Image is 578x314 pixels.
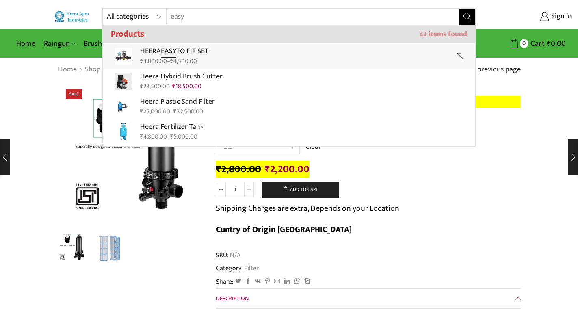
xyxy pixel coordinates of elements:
p: Heera Fertilizer Tank [140,121,203,133]
a: Heera Fertilizer Tank [103,144,475,169]
span: ₹ [265,161,270,178]
nav: Breadcrumb [58,65,126,75]
li: 1 / 2 [56,232,89,264]
span: ₹ [547,37,551,50]
div: – [140,107,215,116]
bdi: 32,500.00 [173,106,203,117]
span: ₹ [170,56,173,66]
button: Add to cart [262,182,339,198]
strong: EASY [161,45,176,58]
a: Return to previous page [446,65,521,75]
div: – [140,132,203,141]
bdi: 4,800.00 [140,132,167,142]
span: ₹ [140,132,143,142]
a: HEERAEASYTO FIT SET₹3,800.00–₹4,500.00 [103,43,475,69]
bdi: 4,500.00 [170,56,197,66]
a: Brush Cutter [80,34,134,53]
a: Description [216,289,521,308]
span: ₹ [173,106,177,117]
span: ₹ [172,81,175,91]
bdi: 28,500.00 [140,81,170,91]
p: Heera Plastic Sand Filter [140,96,215,108]
span: Cart [528,38,545,49]
p: Heera Hybrid Brush Cutter [140,71,223,82]
span: SKU: [216,251,521,260]
a: 0 Cart ₹0.00 [484,36,566,51]
a: Heera Plastic Sand Filter₹25,000.00–₹32,500.00 [103,94,475,119]
span: ₹ [216,161,221,178]
p: Shipping Charges are extra, Depends on your Location [216,202,399,215]
span: Sign in [549,11,572,22]
a: plast [93,232,127,265]
span: Category: [216,264,259,273]
span: Sale [66,89,82,99]
span: Share: [216,277,234,286]
span: ₹ [140,81,143,91]
a: Filter [243,263,259,273]
div: – [140,57,208,66]
p: HEERA TO FIT SET [140,45,208,57]
span: ₹ [170,132,173,142]
span: 0 [520,39,528,48]
input: Product quantity [226,182,244,197]
span: 32 items found [420,30,467,39]
button: Search button [459,9,475,25]
bdi: 3,800.00 [140,56,167,66]
b: Cuntry of Origin [GEOGRAPHIC_DATA] [216,223,352,236]
a: Heera Fertilizer Tank₹4,800.00–₹5,000.00 [103,119,475,144]
bdi: 2,800.00 [216,161,261,178]
bdi: 18,500.00 [172,81,201,91]
li: 2 / 2 [93,232,127,264]
a: Heera Hybrid Brush Cutter [103,69,475,94]
h3: Products [103,25,475,43]
span: ₹ [140,106,143,117]
span: ₹ [140,56,143,66]
p: Heera Fertilizer Tank [140,146,203,158]
bdi: 0.00 [547,37,566,50]
a: Sign in [488,9,572,24]
input: Search for... [167,9,448,25]
bdi: 2,200.00 [265,161,310,178]
div: 1 / 2 [58,81,204,227]
a: Heera-Plastic [56,230,89,264]
span: Description [216,294,249,303]
a: Clear options [305,142,321,152]
bdi: 5,000.00 [170,132,197,142]
a: Shop [84,65,101,75]
bdi: 25,000.00 [140,106,170,117]
a: Home [58,65,77,75]
a: Raingun [40,34,80,53]
span: N/A [229,251,240,260]
a: Home [12,34,40,53]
